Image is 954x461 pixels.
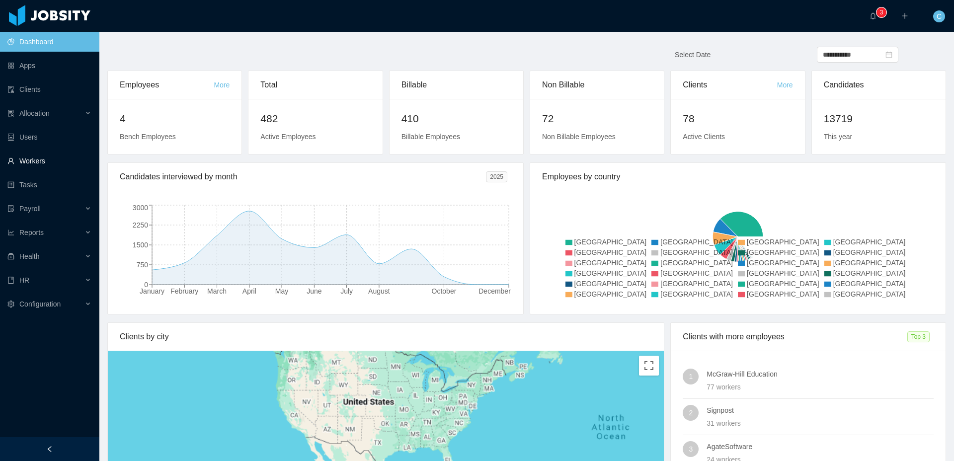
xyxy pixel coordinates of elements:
[19,109,50,117] span: Allocation
[7,205,14,212] i: icon: file-protect
[19,252,39,260] span: Health
[747,269,819,277] span: [GEOGRAPHIC_DATA]
[542,133,616,141] span: Non Billable Employees
[833,248,906,256] span: [GEOGRAPHIC_DATA]
[574,280,647,288] span: [GEOGRAPHIC_DATA]
[207,287,227,295] tspan: March
[7,79,91,99] a: icon: auditClients
[260,133,316,141] span: Active Employees
[689,405,693,421] span: 2
[368,287,390,295] tspan: August
[486,171,507,182] span: 2025
[120,111,230,127] h2: 4
[777,81,793,89] a: More
[275,287,288,295] tspan: May
[7,175,91,195] a: icon: profileTasks
[133,241,148,249] tspan: 1500
[660,269,733,277] span: [GEOGRAPHIC_DATA]
[689,369,693,384] span: 1
[574,269,647,277] span: [GEOGRAPHIC_DATA]
[7,127,91,147] a: icon: robotUsers
[432,287,457,295] tspan: October
[683,323,907,351] div: Clients with more employees
[833,259,906,267] span: [GEOGRAPHIC_DATA]
[747,259,819,267] span: [GEOGRAPHIC_DATA]
[19,276,29,284] span: HR
[574,259,647,267] span: [GEOGRAPHIC_DATA]
[542,111,652,127] h2: 72
[120,163,486,191] div: Candidates interviewed by month
[833,290,906,298] span: [GEOGRAPHIC_DATA]
[824,111,934,127] h2: 13719
[747,248,819,256] span: [GEOGRAPHIC_DATA]
[660,248,733,256] span: [GEOGRAPHIC_DATA]
[170,287,198,295] tspan: February
[340,287,353,295] tspan: July
[120,133,176,141] span: Bench Employees
[260,111,370,127] h2: 482
[660,290,733,298] span: [GEOGRAPHIC_DATA]
[937,10,942,22] span: C
[260,71,370,99] div: Total
[824,133,853,141] span: This year
[7,32,91,52] a: icon: pie-chartDashboard
[137,261,149,269] tspan: 750
[833,269,906,277] span: [GEOGRAPHIC_DATA]
[885,51,892,58] i: icon: calendar
[542,163,934,191] div: Employees by country
[542,71,652,99] div: Non Billable
[574,290,647,298] span: [GEOGRAPHIC_DATA]
[120,323,652,351] div: Clients by city
[7,110,14,117] i: icon: solution
[242,287,256,295] tspan: April
[907,331,930,342] span: Top 3
[478,287,511,295] tspan: December
[401,133,460,141] span: Billable Employees
[19,229,44,236] span: Reports
[747,290,819,298] span: [GEOGRAPHIC_DATA]
[675,51,711,59] span: Select Date
[214,81,230,89] a: More
[133,221,148,229] tspan: 2250
[833,280,906,288] span: [GEOGRAPHIC_DATA]
[574,248,647,256] span: [GEOGRAPHIC_DATA]
[880,7,883,17] p: 3
[683,71,777,99] div: Clients
[707,441,934,452] h4: AgateSoftware
[833,238,906,246] span: [GEOGRAPHIC_DATA]
[133,204,148,212] tspan: 3000
[7,253,14,260] i: icon: medicine-box
[824,71,934,99] div: Candidates
[683,133,725,141] span: Active Clients
[683,111,793,127] h2: 78
[707,382,934,392] div: 77 workers
[660,259,733,267] span: [GEOGRAPHIC_DATA]
[574,238,647,246] span: [GEOGRAPHIC_DATA]
[401,111,511,127] h2: 410
[120,71,214,99] div: Employees
[7,56,91,76] a: icon: appstoreApps
[144,281,148,289] tspan: 0
[7,151,91,171] a: icon: userWorkers
[19,205,41,213] span: Payroll
[660,280,733,288] span: [GEOGRAPHIC_DATA]
[707,369,934,380] h4: McGraw-Hill Education
[870,12,876,19] i: icon: bell
[707,418,934,429] div: 31 workers
[7,301,14,307] i: icon: setting
[876,7,886,17] sup: 3
[307,287,322,295] tspan: June
[689,441,693,457] span: 3
[19,300,61,308] span: Configuration
[747,238,819,246] span: [GEOGRAPHIC_DATA]
[901,12,908,19] i: icon: plus
[7,229,14,236] i: icon: line-chart
[639,356,659,376] button: Toggle fullscreen view
[7,277,14,284] i: icon: book
[747,280,819,288] span: [GEOGRAPHIC_DATA]
[140,287,164,295] tspan: January
[707,405,934,416] h4: Signpost
[660,238,733,246] span: [GEOGRAPHIC_DATA]
[401,71,511,99] div: Billable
